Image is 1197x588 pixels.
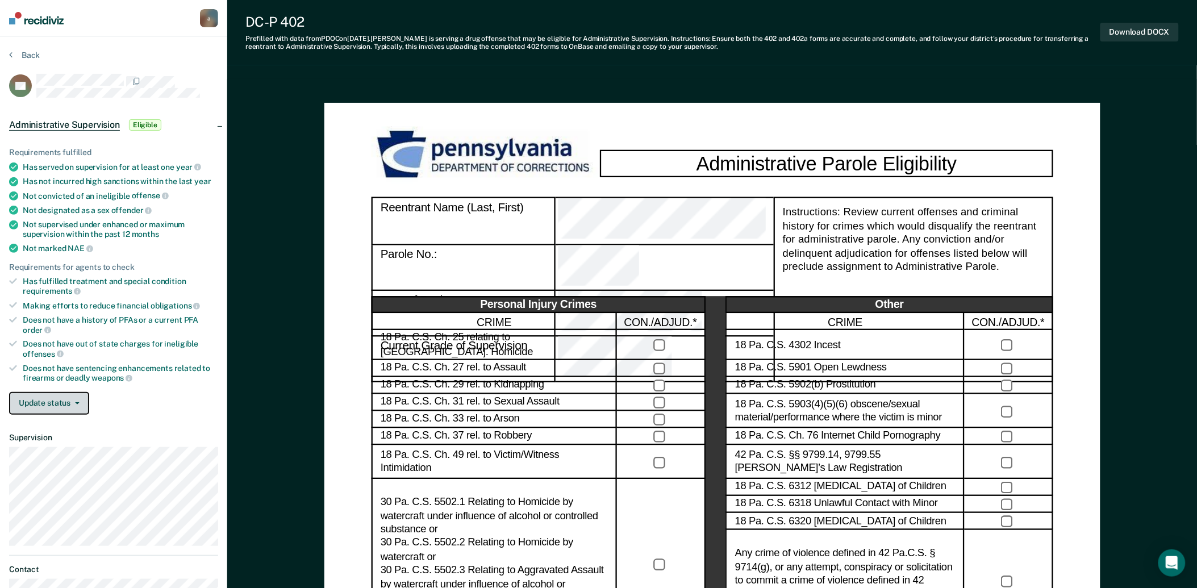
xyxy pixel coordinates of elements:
[9,565,218,574] dt: Contact
[9,262,218,272] div: Requirements for agents to check
[151,301,200,310] span: obligations
[381,362,526,376] label: 18 Pa. C.S. Ch. 27 rel. to Assault
[371,314,616,331] div: CRIME
[735,481,946,494] label: 18 Pa. C.S. 6312 [MEDICAL_DATA] of Children
[9,433,218,443] dt: Supervision
[381,413,520,427] label: 18 Pa. C.S. Ch. 33 rel. to Arson
[726,314,965,331] div: CRIME
[1100,23,1179,41] button: Download DOCX
[371,126,599,184] img: PDOC Logo
[245,35,1100,51] div: Prefilled with data from PDOC on [DATE] . [PERSON_NAME] is serving a drug offense that may be eli...
[735,498,938,511] label: 18 Pa. C.S. 6318 Unlawful Contact with Minor
[23,286,81,295] span: requirements
[9,119,120,131] span: Administrative Supervision
[23,349,64,358] span: offenses
[23,220,218,239] div: Not supervised under enhanced or maximum supervision within the past 12
[735,339,841,352] label: 18 Pa. C.S. 4302 Incest
[9,12,64,24] img: Recidiviz
[23,177,218,186] div: Has not incurred high sanctions within the last
[23,191,218,201] div: Not convicted of an ineligible
[68,244,93,253] span: NAE
[735,398,956,425] label: 18 Pa. C.S. 5903(4)(5)(6) obscene/sexual material/performance where the victim is minor
[556,244,774,290] div: Parole No.:
[23,277,218,296] div: Has fulfilled treatment and special condition
[9,50,40,60] button: Back
[23,243,218,253] div: Not marked
[23,339,218,358] div: Does not have out of state charges for ineligible
[371,244,555,290] div: Parole No.:
[381,396,560,410] label: 18 Pa. C.S. Ch. 31 rel. to Sexual Assault
[245,14,1100,30] div: DC-P 402
[600,149,1053,177] div: Administrative Parole Eligibility
[617,314,706,331] div: CON./ADJUD.*
[371,197,555,244] div: Reentrant Name (Last, First)
[556,197,774,244] div: Reentrant Name (Last, First)
[23,162,218,172] div: Has served on supervision for at least one
[129,119,161,131] span: Eligible
[176,162,201,172] span: year
[726,297,1053,314] div: Other
[23,364,218,383] div: Does not have sentencing enhancements related to firearms or deadly
[132,191,169,200] span: offense
[9,392,89,415] button: Update status
[381,448,608,476] label: 18 Pa. C.S. Ch. 49 rel. to Victim/Witness Intimidation
[735,430,941,444] label: 18 Pa. C.S. Ch. 76 Internet Child Pornography
[111,206,152,215] span: offender
[200,9,218,27] button: a
[9,148,218,157] div: Requirements fulfilled
[371,297,705,314] div: Personal Injury Crimes
[1158,549,1186,577] div: Open Intercom Messenger
[735,379,876,393] label: 18 Pa. C.S. 5902(b) Prostitution
[132,230,159,239] span: months
[371,291,555,337] div: Date of Review:
[735,515,946,528] label: 18 Pa. C.S. 6320 [MEDICAL_DATA] of Children
[381,379,544,393] label: 18 Pa. C.S. Ch. 29 rel. to Kidnapping
[23,301,218,311] div: Making efforts to reduce financial
[23,315,218,335] div: Does not have a history of PFAs or a current PFA order
[91,373,132,382] span: weapons
[381,430,532,444] label: 18 Pa. C.S. Ch. 37 rel. to Robbery
[735,362,887,376] label: 18 Pa. C.S. 5901 Open Lewdness
[194,177,211,186] span: year
[965,314,1053,331] div: CON./ADJUD.*
[556,291,774,337] div: Date of Review:
[23,205,218,215] div: Not designated as a sex
[735,448,956,476] label: 42 Pa. C.S. §§ 9799.14, 9799.55 [PERSON_NAME]’s Law Registration
[381,332,608,359] label: 18 Pa. C.S. Ch. 25 relating to [GEOGRAPHIC_DATA]. Homicide
[774,197,1053,383] div: Instructions: Review current offenses and criminal history for crimes which would disqualify the ...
